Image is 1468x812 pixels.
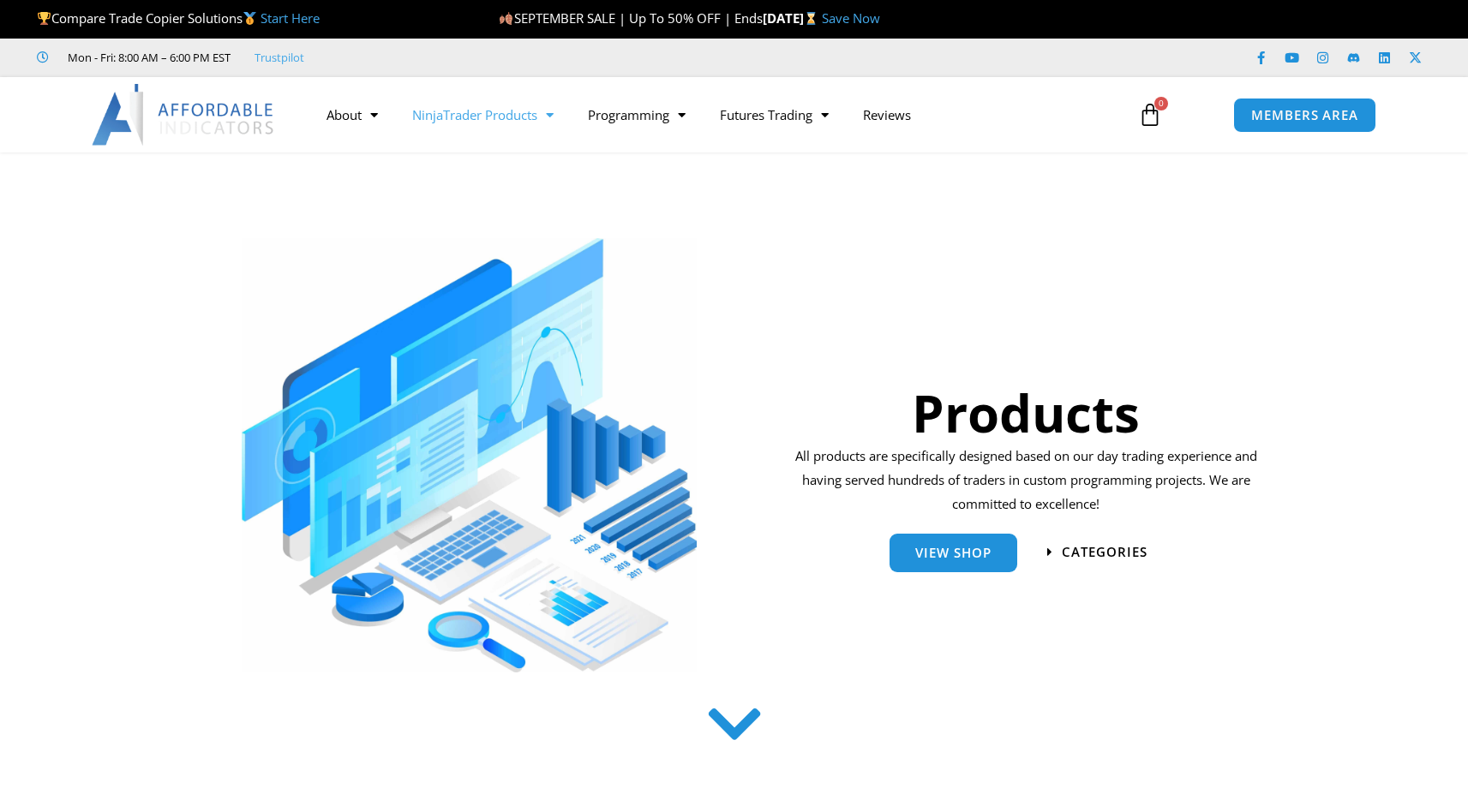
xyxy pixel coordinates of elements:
a: Save Now [822,9,880,27]
a: Futures Trading [703,95,846,134]
strong: [DATE] [763,9,822,27]
a: MEMBERS AREA [1233,98,1376,133]
img: LogoAI | Affordable Indicators – NinjaTrader [92,84,276,146]
img: 🏆 [38,12,51,25]
p: All products are specifically designed based on our day trading experience and having served hund... [789,445,1263,516]
span: Mon - Fri: 8:00 AM – 6:00 PM EST [63,47,231,68]
a: About [309,95,395,134]
span: SEPTEMBER SALE | Up To 50% OFF | Ends [499,9,762,27]
nav: Menu [309,95,1118,134]
a: Trustpilot [255,47,304,68]
a: NinjaTrader Products [395,95,571,134]
a: 0 [1112,90,1188,140]
a: categories [1047,546,1147,558]
a: View Shop [890,534,1017,572]
a: Reviews [846,95,928,134]
h1: Products [789,377,1263,449]
img: 🥇 [243,12,256,25]
span: Compare Trade Copier Solutions [37,9,320,27]
img: 🍂 [500,12,512,25]
span: View Shop [915,546,992,559]
img: ProductsSection scaled | Affordable Indicators – NinjaTrader [242,238,697,672]
a: Start Here [261,9,320,27]
img: ⌛ [805,12,818,25]
a: Programming [571,95,703,134]
span: MEMBERS AREA [1251,109,1358,122]
span: 0 [1154,97,1168,110]
span: categories [1062,546,1147,558]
